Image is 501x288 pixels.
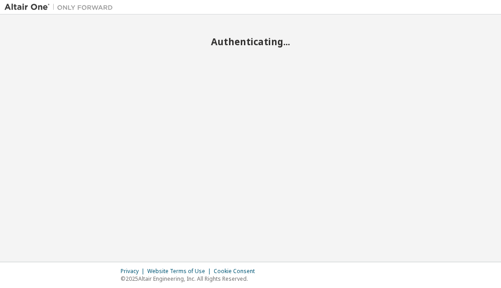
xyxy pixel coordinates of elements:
div: Cookie Consent [214,268,260,275]
div: Privacy [121,268,147,275]
div: Website Terms of Use [147,268,214,275]
h2: Authenticating... [5,36,496,47]
img: Altair One [5,3,117,12]
p: © 2025 Altair Engineering, Inc. All Rights Reserved. [121,275,260,283]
